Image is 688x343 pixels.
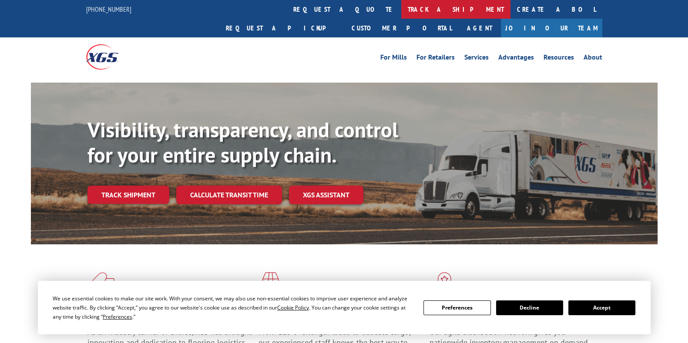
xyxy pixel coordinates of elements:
[464,54,489,63] a: Services
[345,19,458,37] a: Customer Portal
[416,54,455,63] a: For Retailers
[544,54,574,63] a: Resources
[501,19,602,37] a: Join Our Team
[584,54,602,63] a: About
[219,19,345,37] a: Request a pickup
[87,116,398,168] b: Visibility, transparency, and control for your entire supply chain.
[430,272,460,295] img: xgs-icon-flagship-distribution-model-red
[423,300,490,315] button: Preferences
[86,5,131,13] a: [PHONE_NUMBER]
[289,186,363,204] a: XGS ASSISTANT
[176,186,282,204] a: Calculate transit time
[87,272,114,295] img: xgs-icon-total-supply-chain-intelligence-red
[568,300,635,315] button: Accept
[496,300,563,315] button: Decline
[380,54,407,63] a: For Mills
[498,54,534,63] a: Advantages
[458,19,501,37] a: Agent
[87,186,169,204] a: Track shipment
[38,281,651,334] div: Cookie Consent Prompt
[53,294,413,321] div: We use essential cookies to make our site work. With your consent, we may also use non-essential ...
[277,304,309,311] span: Cookie Policy
[103,313,132,320] span: Preferences
[258,272,279,295] img: xgs-icon-focused-on-flooring-red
